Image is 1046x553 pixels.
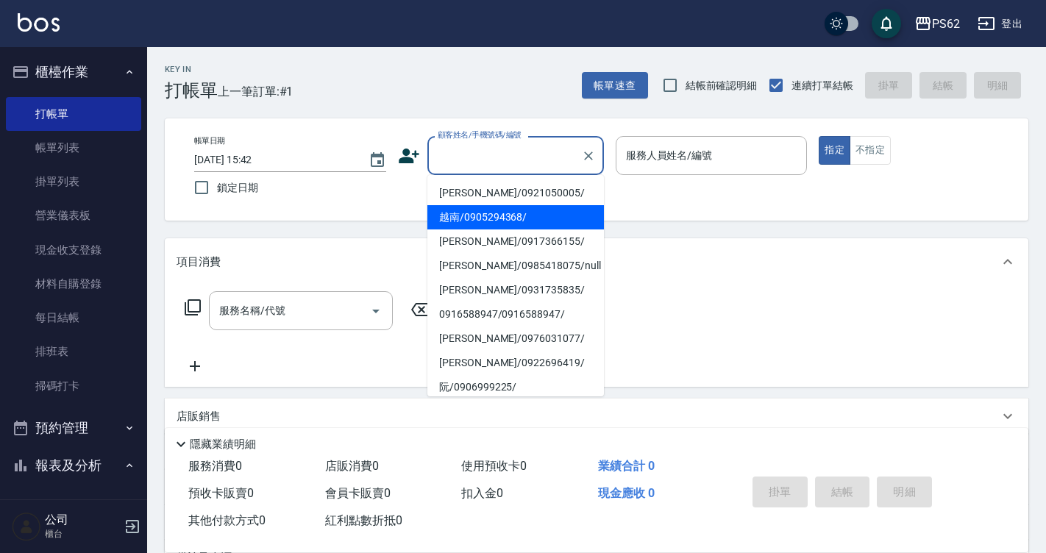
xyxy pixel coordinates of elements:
[819,136,850,165] button: 指定
[165,65,218,74] h2: Key In
[972,10,1028,38] button: 登出
[188,513,266,527] span: 其他付款方式 0
[850,136,891,165] button: 不指定
[791,78,853,93] span: 連續打單結帳
[194,135,225,146] label: 帳單日期
[461,459,527,473] span: 使用預收卡 0
[6,490,141,524] a: 報表目錄
[427,278,604,302] li: [PERSON_NAME]/0931735835/
[325,486,391,500] span: 會員卡販賣 0
[6,301,141,335] a: 每日結帳
[578,146,599,166] button: Clear
[598,459,655,473] span: 業績合計 0
[582,72,648,99] button: 帳單速查
[177,254,221,270] p: 項目消費
[427,302,604,327] li: 0916588947/0916588947/
[438,129,522,140] label: 顧客姓名/手機號碼/編號
[325,513,402,527] span: 紅利點數折抵 0
[6,131,141,165] a: 帳單列表
[165,238,1028,285] div: 項目消費
[6,199,141,232] a: 營業儀表板
[872,9,901,38] button: save
[165,399,1028,434] div: 店販銷售
[932,15,960,33] div: PS62
[188,486,254,500] span: 預收卡販賣 0
[194,148,354,172] input: YYYY/MM/DD hh:mm
[45,527,120,540] p: 櫃台
[6,409,141,447] button: 預約管理
[12,512,41,541] img: Person
[427,229,604,254] li: [PERSON_NAME]/0917366155/
[427,254,604,278] li: [PERSON_NAME]/0985418075/null
[6,446,141,485] button: 報表及分析
[360,143,395,178] button: Choose date, selected date is 2025-09-23
[427,351,604,375] li: [PERSON_NAME]/0922696419/
[6,267,141,301] a: 材料自購登錄
[6,165,141,199] a: 掛單列表
[6,97,141,131] a: 打帳單
[427,327,604,351] li: [PERSON_NAME]/0976031077/
[461,486,503,500] span: 扣入金 0
[218,82,293,101] span: 上一筆訂單:#1
[686,78,758,93] span: 結帳前確認明細
[6,369,141,403] a: 掃碼打卡
[6,335,141,368] a: 排班表
[908,9,966,39] button: PS62
[364,299,388,323] button: Open
[18,13,60,32] img: Logo
[427,181,604,205] li: [PERSON_NAME]/0921050005/
[217,180,258,196] span: 鎖定日期
[6,53,141,91] button: 櫃檯作業
[177,409,221,424] p: 店販銷售
[325,459,379,473] span: 店販消費 0
[427,205,604,229] li: 越南/0905294368/
[45,513,120,527] h5: 公司
[165,80,218,101] h3: 打帳單
[190,437,256,452] p: 隱藏業績明細
[427,375,604,399] li: 阮/0906999225/
[188,459,242,473] span: 服務消費 0
[6,233,141,267] a: 現金收支登錄
[598,486,655,500] span: 現金應收 0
